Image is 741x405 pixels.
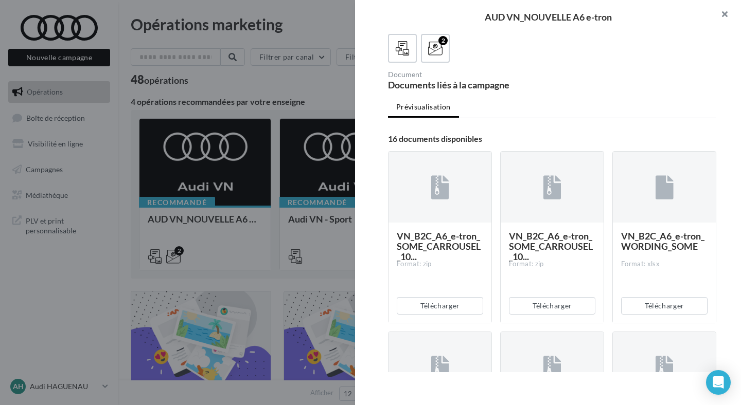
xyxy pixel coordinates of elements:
[388,80,548,89] div: Documents liés à la campagne
[397,297,483,315] button: Télécharger
[706,370,731,395] div: Open Intercom Messenger
[621,297,708,315] button: Télécharger
[397,230,481,262] span: VN_B2C_A6_e-tron_SOME_CARROUSEL_10...
[509,297,595,315] button: Télécharger
[388,71,548,78] div: Document
[388,135,716,143] div: 16 documents disponibles
[372,12,725,22] div: AUD VN_NOUVELLE A6 e-tron
[509,230,593,262] span: VN_B2C_A6_e-tron_SOME_CARROUSEL_10...
[621,230,704,252] span: VN_B2C_A6_e-tron_WORDING_SOME
[509,260,595,269] div: Format: zip
[621,260,708,269] div: Format: xlsx
[438,36,448,45] div: 2
[397,260,483,269] div: Format: zip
